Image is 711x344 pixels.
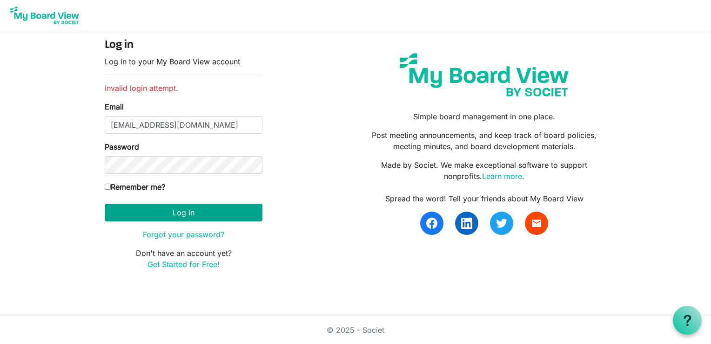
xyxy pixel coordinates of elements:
button: Log in [105,204,262,221]
a: Forgot your password? [143,230,224,239]
a: Get Started for Free! [148,260,220,269]
li: Invalid login attempt. [105,83,262,94]
label: Email [105,101,124,112]
p: Don't have an account yet? [105,248,262,270]
img: twitter.svg [496,218,507,229]
a: email [525,212,548,235]
p: Made by Societ. We make exceptional software to support nonprofits. [362,159,606,182]
label: Remember me? [105,181,165,193]
img: my-board-view-societ.svg [393,46,576,103]
p: Simple board management in one place. [362,111,606,122]
div: Spread the word! Tell your friends about My Board View [362,193,606,204]
span: email [531,218,542,229]
img: facebook.svg [426,218,437,229]
a: © 2025 - Societ [327,325,384,335]
keeper-lock: Open Keeper Popup [246,159,257,171]
img: linkedin.svg [461,218,472,229]
p: Log in to your My Board View account [105,56,262,67]
a: Learn more. [482,172,524,181]
img: My Board View Logo [7,4,82,27]
label: Password [105,141,139,152]
p: Post meeting announcements, and keep track of board policies, meeting minutes, and board developm... [362,130,606,152]
input: Remember me? [105,184,111,190]
h4: Log in [105,39,262,52]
